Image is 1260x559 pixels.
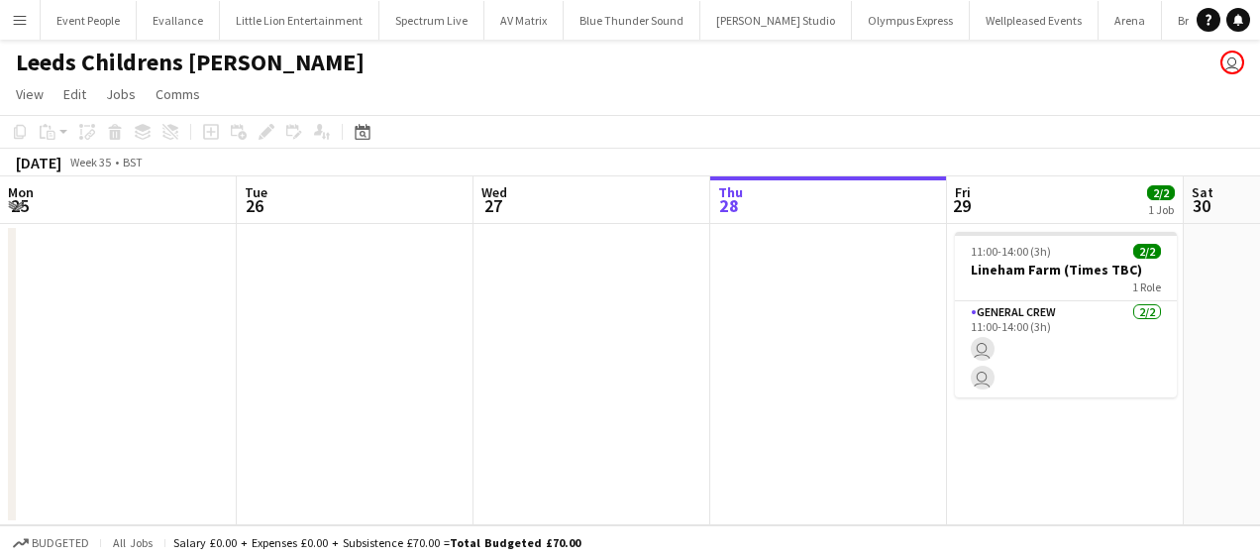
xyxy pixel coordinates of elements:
div: BST [123,155,143,169]
button: Wellpleased Events [970,1,1099,40]
span: 28 [715,194,743,217]
a: Edit [55,81,94,107]
a: View [8,81,52,107]
button: Event People [41,1,137,40]
span: Week 35 [65,155,115,169]
button: Spectrum Live [379,1,484,40]
h3: Lineham Farm (Times TBC) [955,261,1177,279]
span: 29 [952,194,971,217]
span: 25 [5,194,34,217]
span: 2/2 [1133,244,1161,259]
button: [PERSON_NAME] Studio [700,1,852,40]
div: Salary £0.00 + Expenses £0.00 + Subsistence £70.00 = [173,535,580,550]
button: Olympus Express [852,1,970,40]
span: Edit [63,85,86,103]
span: Comms [156,85,200,103]
span: 2/2 [1147,185,1175,200]
span: Total Budgeted £70.00 [450,535,580,550]
app-card-role: General Crew2/211:00-14:00 (3h) [955,301,1177,397]
span: All jobs [109,535,157,550]
span: Tue [245,183,267,201]
span: Thu [718,183,743,201]
span: Jobs [106,85,136,103]
div: 1 Job [1148,202,1174,217]
span: 1 Role [1132,279,1161,294]
app-user-avatar: Dominic Riley [1220,51,1244,74]
span: Fri [955,183,971,201]
button: Blue Thunder Sound [564,1,700,40]
button: AV Matrix [484,1,564,40]
span: 26 [242,194,267,217]
span: Wed [481,183,507,201]
span: Mon [8,183,34,201]
button: Evallance [137,1,220,40]
span: 27 [478,194,507,217]
button: Little Lion Entertainment [220,1,379,40]
span: View [16,85,44,103]
span: 11:00-14:00 (3h) [971,244,1051,259]
app-job-card: 11:00-14:00 (3h)2/2Lineham Farm (Times TBC)1 RoleGeneral Crew2/211:00-14:00 (3h) [955,232,1177,397]
span: Sat [1192,183,1213,201]
button: Arena [1099,1,1162,40]
a: Jobs [98,81,144,107]
a: Comms [148,81,208,107]
h1: Leeds Childrens [PERSON_NAME] [16,48,365,77]
span: Budgeted [32,536,89,550]
button: Budgeted [10,532,92,554]
div: [DATE] [16,153,61,172]
span: 30 [1189,194,1213,217]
